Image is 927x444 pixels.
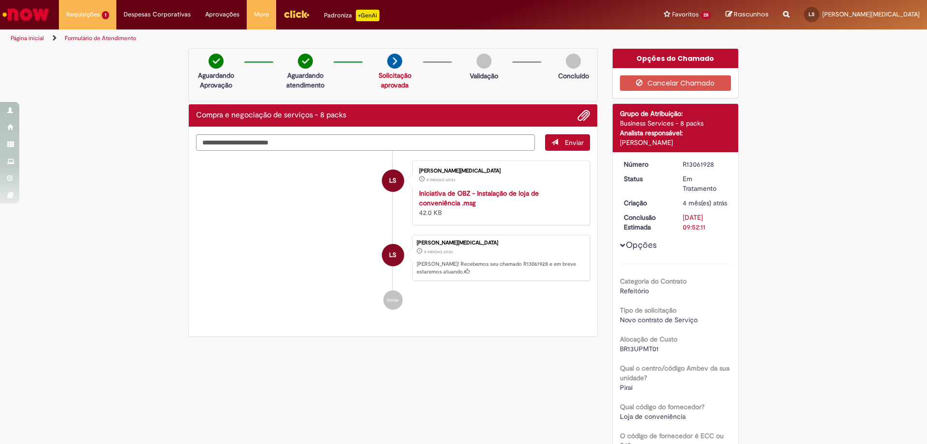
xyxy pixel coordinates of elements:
a: Formulário de Atendimento [65,34,136,42]
span: 4 mês(es) atrás [426,177,455,183]
img: check-circle-green.png [298,54,313,69]
p: Concluído [558,71,589,81]
span: 4 mês(es) atrás [683,199,727,207]
div: Opções do Chamado [613,49,739,68]
span: LS [809,11,815,17]
a: Página inicial [11,34,44,42]
span: Novo contrato de Serviço [620,315,698,324]
time: 15/05/2025 11:51:43 [426,177,455,183]
span: LS [389,243,396,267]
b: Qual o centro/código Ambev da sua unidade? [620,364,730,382]
div: 42.0 KB [419,188,580,217]
time: 15/05/2025 11:51:51 [683,199,727,207]
p: Validação [470,71,498,81]
img: img-circle-grey.png [566,54,581,69]
div: Lyvia Senna Teixeira Da Silva [382,244,404,266]
div: [DATE] 09:52:11 [683,213,728,232]
span: Aprovações [205,10,239,19]
span: Refeitório [620,286,649,295]
b: Qual código do fornecedor? [620,402,704,411]
div: [PERSON_NAME] [620,138,731,147]
dt: Conclusão Estimada [617,213,676,232]
dt: Número [617,159,676,169]
span: Rascunhos [734,10,769,19]
p: Aguardando Aprovação [193,71,239,90]
span: Loja de conveniência [620,412,686,421]
span: Requisições [66,10,100,19]
span: 28 [701,11,711,19]
button: Adicionar anexos [577,109,590,122]
p: +GenAi [356,10,379,21]
img: click_logo_yellow_360x200.png [283,7,309,21]
div: R13061928 [683,159,728,169]
dt: Criação [617,198,676,208]
span: Piraí [620,383,632,392]
img: img-circle-grey.png [477,54,492,69]
li: Lyvia Senna Teixeira Da Silva [196,235,590,281]
span: Enviar [565,138,584,147]
button: Enviar [545,134,590,151]
img: check-circle-green.png [209,54,224,69]
img: arrow-next.png [387,54,402,69]
a: Iniciativa de OBZ - Instalação de loja de conveniência .msg [419,189,539,207]
a: Solicitação aprovada [379,71,411,89]
b: Categoria do Contrato [620,277,687,286]
p: [PERSON_NAME]! Recebemos seu chamado R13061928 e em breve estaremos atuando. [417,260,585,275]
span: BR13UPMT01 [620,344,659,353]
span: 1 [102,11,109,19]
b: Alocação de Custo [620,335,677,344]
ul: Histórico de tíquete [196,151,590,320]
ul: Trilhas de página [7,29,611,47]
b: Tipo de solicitação [620,306,676,315]
dt: Status [617,174,676,184]
div: Analista responsável: [620,128,731,138]
span: Favoritos [672,10,699,19]
div: Business Services - 8 packs [620,118,731,128]
span: LS [389,169,396,192]
div: 15/05/2025 11:51:51 [683,198,728,208]
img: ServiceNow [1,5,51,24]
span: More [254,10,269,19]
div: Em Tratamento [683,174,728,193]
div: [PERSON_NAME][MEDICAL_DATA] [417,240,585,246]
span: 4 mês(es) atrás [424,249,453,255]
textarea: Digite sua mensagem aqui... [196,134,535,151]
div: Padroniza [324,10,379,21]
p: Aguardando atendimento [282,71,329,90]
div: [PERSON_NAME][MEDICAL_DATA] [419,168,580,174]
time: 15/05/2025 11:51:51 [424,249,453,255]
button: Cancelar Chamado [620,75,731,91]
h2: Compra e negociação de serviços - 8 packs Histórico de tíquete [196,111,346,120]
a: Rascunhos [726,10,769,19]
div: Grupo de Atribuição: [620,109,731,118]
div: Lyvia Senna Teixeira Da Silva [382,170,404,192]
span: Despesas Corporativas [124,10,191,19]
span: [PERSON_NAME][MEDICAL_DATA] [822,10,920,18]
